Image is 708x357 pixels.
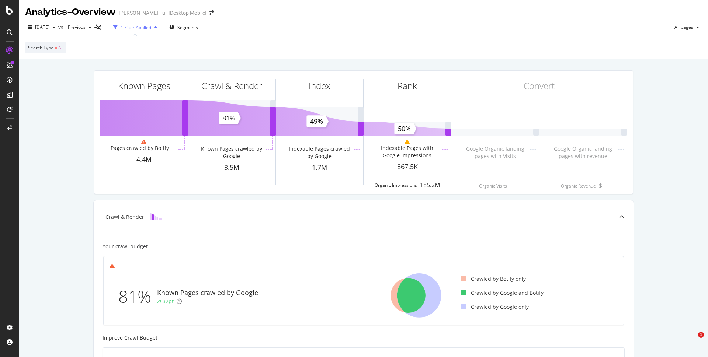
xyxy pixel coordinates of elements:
span: Previous [65,24,86,30]
iframe: Intercom live chat [683,332,701,350]
div: 1.7M [276,163,363,172]
div: 867.5K [364,162,451,172]
button: Previous [65,21,94,33]
div: Known Pages crawled by Google [198,145,264,160]
div: 4.4M [100,155,188,164]
div: Indexable Pages with Google Impressions [374,144,440,159]
div: Rank [398,80,417,92]
div: [PERSON_NAME] Full [Desktop Mobile] [119,9,206,17]
div: Known Pages [118,80,170,92]
button: Segments [166,21,201,33]
div: Improve Crawl Budget [103,334,625,342]
span: Search Type [28,45,53,51]
span: 2025 Jul. 31st [35,24,49,30]
div: 1 Filter Applied [121,24,151,31]
div: Your crawl budget [103,243,148,250]
img: block-icon [150,213,162,220]
div: Organic Impressions [375,182,417,188]
span: Segments [177,24,198,31]
div: Index [309,80,330,92]
div: 81% [118,284,157,309]
div: 32pt [163,298,174,305]
div: Crawled by Google only [461,303,529,311]
span: All [58,43,63,53]
div: 185.2M [420,181,440,189]
span: All pages [671,24,693,30]
div: Known Pages crawled by Google [157,288,258,298]
span: = [55,45,57,51]
div: Crawled by Google and Botify [461,289,544,297]
div: Crawled by Botify only [461,275,526,283]
div: 3.5M [188,163,275,172]
button: 1 Filter Applied [110,21,160,33]
span: vs [58,24,65,31]
div: Indexable Pages crawled by Google [286,145,352,160]
span: 1 [698,332,704,338]
div: arrow-right-arrow-left [209,10,214,15]
div: Crawl & Render [105,213,144,221]
div: Pages crawled by Botify [111,144,169,152]
button: All pages [671,21,702,33]
div: Crawl & Render [201,80,262,92]
div: Analytics - Overview [25,6,116,18]
button: [DATE] [25,21,58,33]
